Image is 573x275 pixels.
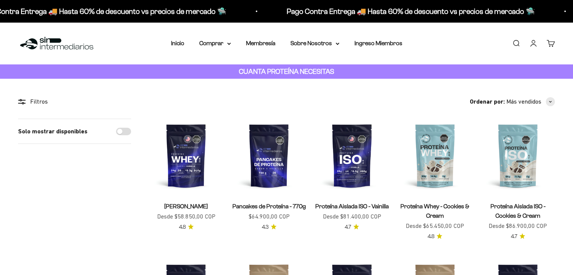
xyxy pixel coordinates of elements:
span: 4.8 [428,232,434,241]
summary: Comprar [199,38,231,48]
button: Más vendidos [506,97,555,107]
strong: CUANTA PROTEÍNA NECESITAS [239,67,334,75]
span: 4.7 [345,223,351,231]
sale-price: $64.900,00 COP [249,212,290,222]
a: 4.34.3 de 5.0 estrellas [262,223,277,231]
a: Inicio [171,40,184,46]
a: 4.84.8 de 5.0 estrellas [428,232,442,241]
a: [PERSON_NAME] [164,203,208,209]
span: 4.3 [262,223,269,231]
label: Solo mostrar disponibles [18,127,87,136]
span: 4.8 [179,223,186,231]
sale-price: Desde $65.450,00 COP [406,221,464,231]
sale-price: Desde $58.850,00 COP [157,212,215,222]
span: Ordenar por: [470,97,505,107]
a: 4.74.7 de 5.0 estrellas [345,223,359,231]
div: Filtros [18,97,131,107]
a: Proteína Whey - Cookies & Cream [400,203,469,219]
p: Pago Contra Entrega 🚚 Hasta 60% de descuento vs precios de mercado 🛸 [287,5,535,17]
a: Proteína Aislada ISO - Vainilla [315,203,389,209]
summary: Sobre Nosotros [290,38,339,48]
span: Más vendidos [506,97,541,107]
sale-price: Desde $86.900,00 COP [489,221,547,231]
a: Membresía [246,40,275,46]
sale-price: Desde $81.400,00 COP [323,212,381,222]
a: 4.74.7 de 5.0 estrellas [511,232,525,241]
a: Proteína Aislada ISO - Cookies & Cream [490,203,545,219]
a: 4.84.8 de 5.0 estrellas [179,223,194,231]
a: Pancakes de Proteína - 770g [232,203,306,209]
a: Ingreso Miembros [354,40,402,46]
span: 4.7 [511,232,517,241]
